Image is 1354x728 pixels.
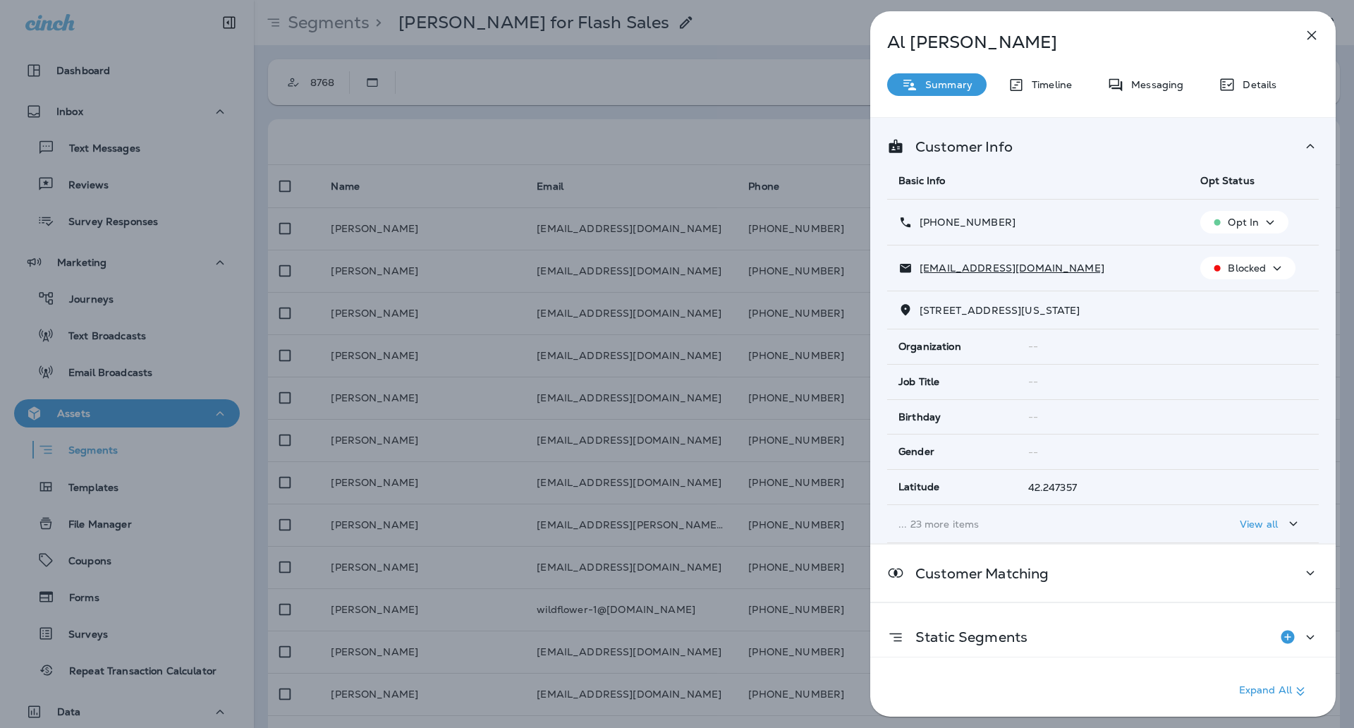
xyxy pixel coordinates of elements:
span: Gender [898,446,934,458]
button: View all [1234,511,1307,537]
span: -- [1028,375,1038,388]
span: -- [1028,340,1038,353]
button: Opt In [1200,211,1288,233]
span: [STREET_ADDRESS][US_STATE] [920,304,1080,317]
span: -- [1028,446,1038,459]
span: Basic Info [898,174,945,187]
button: Expand All [1233,679,1315,704]
p: [PHONE_NUMBER] [913,217,1015,228]
p: Blocked [1228,262,1266,274]
p: Al [PERSON_NAME] [887,32,1272,52]
p: Timeline [1025,79,1072,90]
span: Organization [898,341,961,353]
p: View all [1240,518,1278,530]
span: Latitude [898,481,939,493]
p: Customer Info [904,141,1013,152]
p: Customer Matching [904,568,1049,579]
p: Opt In [1228,217,1259,228]
p: Details [1236,79,1276,90]
p: Summary [918,79,972,90]
p: Messaging [1124,79,1183,90]
span: Birthday [898,411,941,423]
p: ... 23 more items [898,518,1178,530]
button: Blocked [1200,257,1295,279]
span: 42.247357 [1028,481,1077,494]
span: Job Title [898,376,939,388]
p: [EMAIL_ADDRESS][DOMAIN_NAME] [913,262,1104,274]
p: Expand All [1239,683,1309,700]
span: Opt Status [1200,174,1254,187]
p: Static Segments [904,631,1027,643]
button: Add to Static Segment [1274,623,1302,651]
span: -- [1028,411,1038,423]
